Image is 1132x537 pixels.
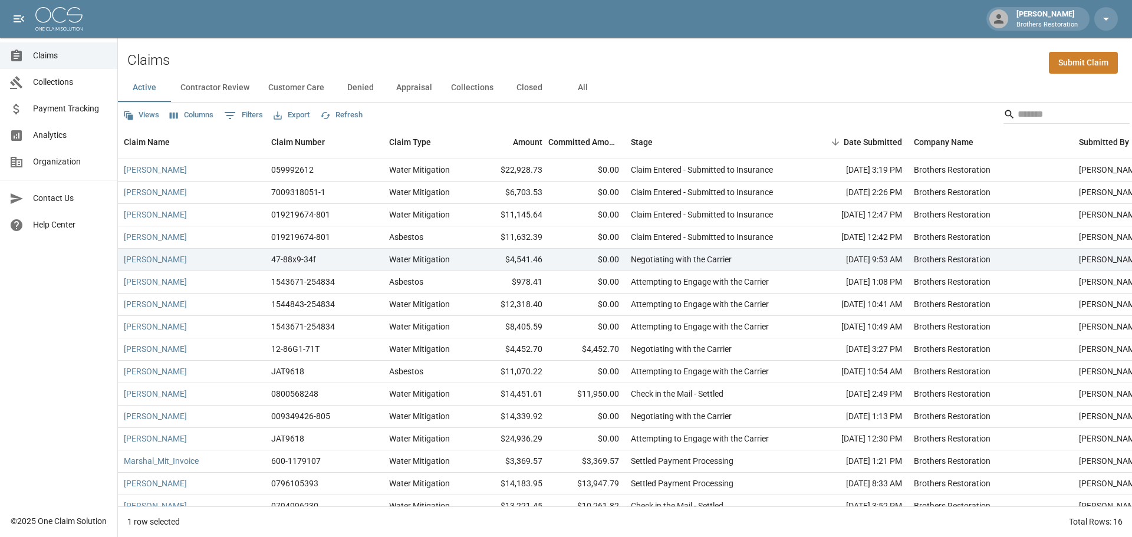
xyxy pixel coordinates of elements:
[389,365,423,377] div: Asbestos
[802,126,908,159] div: Date Submitted
[124,298,187,310] a: [PERSON_NAME]
[914,276,990,288] div: Brothers Restoration
[33,50,108,62] span: Claims
[472,338,548,361] div: $4,452.70
[221,106,266,125] button: Show filters
[334,74,387,102] button: Denied
[271,276,335,288] div: 1543671-254834
[33,129,108,141] span: Analytics
[472,249,548,271] div: $4,541.46
[271,343,320,355] div: 12-86G1-71T
[548,126,625,159] div: Committed Amount
[1069,516,1123,528] div: Total Rows: 16
[127,516,180,528] div: 1 row selected
[167,106,216,124] button: Select columns
[124,209,187,220] a: [PERSON_NAME]
[389,321,450,332] div: Water Mitigation
[548,204,625,226] div: $0.00
[33,192,108,205] span: Contact Us
[631,410,732,422] div: Negotiating with the Carrier
[271,455,321,467] div: 600-1179107
[124,186,187,198] a: [PERSON_NAME]
[7,7,31,31] button: open drawer
[914,500,990,512] div: Brothers Restoration
[383,126,472,159] div: Claim Type
[472,271,548,294] div: $978.41
[802,406,908,428] div: [DATE] 1:13 PM
[914,298,990,310] div: Brothers Restoration
[631,276,769,288] div: Attempting to Engage with the Carrier
[548,495,625,518] div: $10,261.82
[802,450,908,473] div: [DATE] 1:21 PM
[271,253,316,265] div: 47-88x9-34f
[387,74,442,102] button: Appraisal
[548,126,619,159] div: Committed Amount
[124,455,199,467] a: Marshal_Mit_Invoice
[802,473,908,495] div: [DATE] 8:33 AM
[124,365,187,377] a: [PERSON_NAME]
[472,361,548,383] div: $11,070.22
[548,249,625,271] div: $0.00
[124,276,187,288] a: [PERSON_NAME]
[1012,8,1082,29] div: [PERSON_NAME]
[914,209,990,220] div: Brothers Restoration
[914,365,990,377] div: Brothers Restoration
[802,226,908,249] div: [DATE] 12:42 PM
[631,500,723,512] div: Check in the Mail - Settled
[631,209,773,220] div: Claim Entered - Submitted to Insurance
[472,473,548,495] div: $14,183.95
[802,316,908,338] div: [DATE] 10:49 AM
[548,271,625,294] div: $0.00
[259,74,334,102] button: Customer Care
[802,204,908,226] div: [DATE] 12:47 PM
[802,159,908,182] div: [DATE] 3:19 PM
[389,477,450,489] div: Water Mitigation
[548,450,625,473] div: $3,369.57
[271,209,330,220] div: 019219674-801
[33,156,108,168] span: Organization
[472,126,548,159] div: Amount
[548,159,625,182] div: $0.00
[124,477,187,489] a: [PERSON_NAME]
[503,74,556,102] button: Closed
[265,126,383,159] div: Claim Number
[124,164,187,176] a: [PERSON_NAME]
[472,495,548,518] div: $13,221.45
[472,204,548,226] div: $11,145.64
[389,455,450,467] div: Water Mitigation
[124,321,187,332] a: [PERSON_NAME]
[124,433,187,444] a: [PERSON_NAME]
[908,126,1073,159] div: Company Name
[472,159,548,182] div: $22,928.73
[1049,52,1118,74] a: Submit Claim
[472,182,548,204] div: $6,703.53
[271,186,325,198] div: 7009318051-1
[802,383,908,406] div: [DATE] 2:49 PM
[914,186,990,198] div: Brothers Restoration
[914,433,990,444] div: Brothers Restoration
[802,428,908,450] div: [DATE] 12:30 PM
[271,106,312,124] button: Export
[802,182,908,204] div: [DATE] 2:26 PM
[127,52,170,69] h2: Claims
[389,209,450,220] div: Water Mitigation
[631,186,773,198] div: Claim Entered - Submitted to Insurance
[914,343,990,355] div: Brothers Restoration
[631,477,733,489] div: Settled Payment Processing
[625,126,802,159] div: Stage
[1003,105,1130,126] div: Search
[914,477,990,489] div: Brothers Restoration
[631,126,653,159] div: Stage
[271,433,304,444] div: JAT9618
[548,361,625,383] div: $0.00
[389,343,450,355] div: Water Mitigation
[120,106,162,124] button: Views
[472,316,548,338] div: $8,405.59
[631,231,773,243] div: Claim Entered - Submitted to Insurance
[631,298,769,310] div: Attempting to Engage with the Carrier
[124,231,187,243] a: [PERSON_NAME]
[631,343,732,355] div: Negotiating with the Carrier
[124,126,170,159] div: Claim Name
[271,231,330,243] div: 019219674-801
[271,126,325,159] div: Claim Number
